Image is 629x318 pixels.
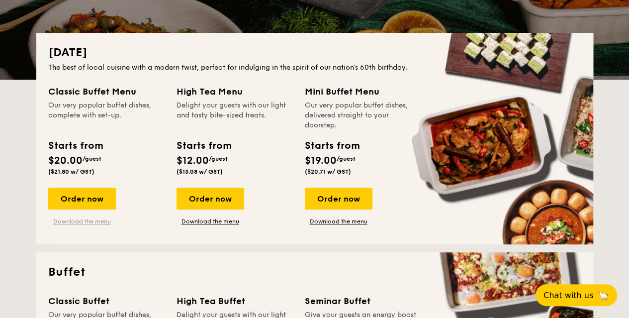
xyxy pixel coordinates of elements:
[83,155,101,162] span: /guest
[48,168,94,175] span: ($21.80 w/ GST)
[177,217,244,225] a: Download the menu
[536,284,617,306] button: Chat with us🦙
[48,85,165,99] div: Classic Buffet Menu
[48,155,83,167] span: $20.00
[177,155,209,167] span: $12.00
[177,168,223,175] span: ($13.08 w/ GST)
[337,155,356,162] span: /guest
[48,294,165,308] div: Classic Buffet
[48,264,581,280] h2: Buffet
[177,294,293,308] div: High Tea Buffet
[597,290,609,301] span: 🦙
[177,101,293,130] div: Delight your guests with our light and tasty bite-sized treats.
[305,101,421,130] div: Our very popular buffet dishes, delivered straight to your doorstep.
[48,217,116,225] a: Download the menu
[177,188,244,210] div: Order now
[305,168,351,175] span: ($20.71 w/ GST)
[305,138,359,153] div: Starts from
[48,138,102,153] div: Starts from
[305,155,337,167] span: $19.00
[543,291,593,300] span: Chat with us
[177,85,293,99] div: High Tea Menu
[305,188,372,210] div: Order now
[177,138,231,153] div: Starts from
[48,45,581,61] h2: [DATE]
[48,101,165,130] div: Our very popular buffet dishes, complete with set-up.
[305,85,421,99] div: Mini Buffet Menu
[209,155,228,162] span: /guest
[48,188,116,210] div: Order now
[48,63,581,73] div: The best of local cuisine with a modern twist, perfect for indulging in the spirit of our nation’...
[305,217,372,225] a: Download the menu
[305,294,421,308] div: Seminar Buffet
